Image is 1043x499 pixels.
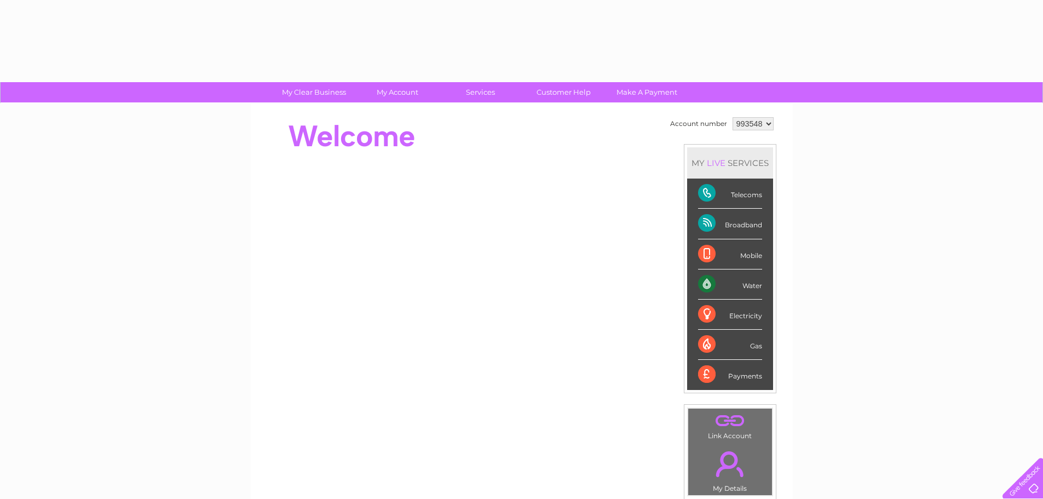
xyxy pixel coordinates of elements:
[602,82,692,102] a: Make A Payment
[269,82,359,102] a: My Clear Business
[698,360,762,389] div: Payments
[698,209,762,239] div: Broadband
[698,179,762,209] div: Telecoms
[691,411,769,431] a: .
[698,269,762,300] div: Water
[435,82,526,102] a: Services
[518,82,609,102] a: Customer Help
[667,114,730,133] td: Account number
[698,239,762,269] div: Mobile
[688,408,773,443] td: Link Account
[352,82,442,102] a: My Account
[691,445,769,483] a: .
[688,442,773,496] td: My Details
[687,147,773,179] div: MY SERVICES
[698,300,762,330] div: Electricity
[698,330,762,360] div: Gas
[705,158,728,168] div: LIVE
